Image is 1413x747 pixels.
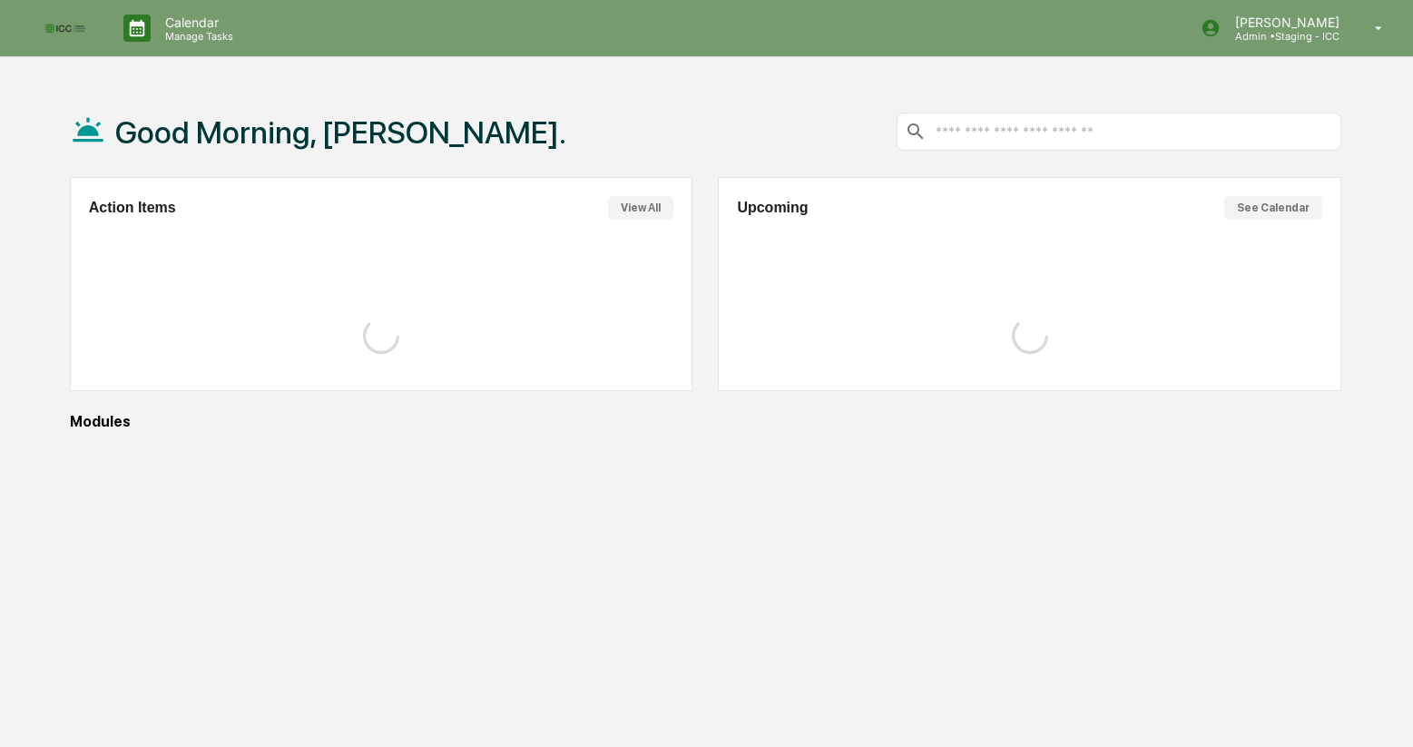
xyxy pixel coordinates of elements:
h2: Upcoming [737,200,808,216]
h1: Good Morning, [PERSON_NAME]. [115,114,566,151]
p: [PERSON_NAME] [1221,15,1349,30]
p: Calendar [151,15,242,30]
h2: Action Items [89,200,176,216]
img: logo [44,22,87,34]
button: View All [608,196,673,220]
button: See Calendar [1224,196,1322,220]
p: Admin • Staging - ICC [1221,30,1349,43]
div: Modules [70,413,1341,430]
p: Manage Tasks [151,30,242,43]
